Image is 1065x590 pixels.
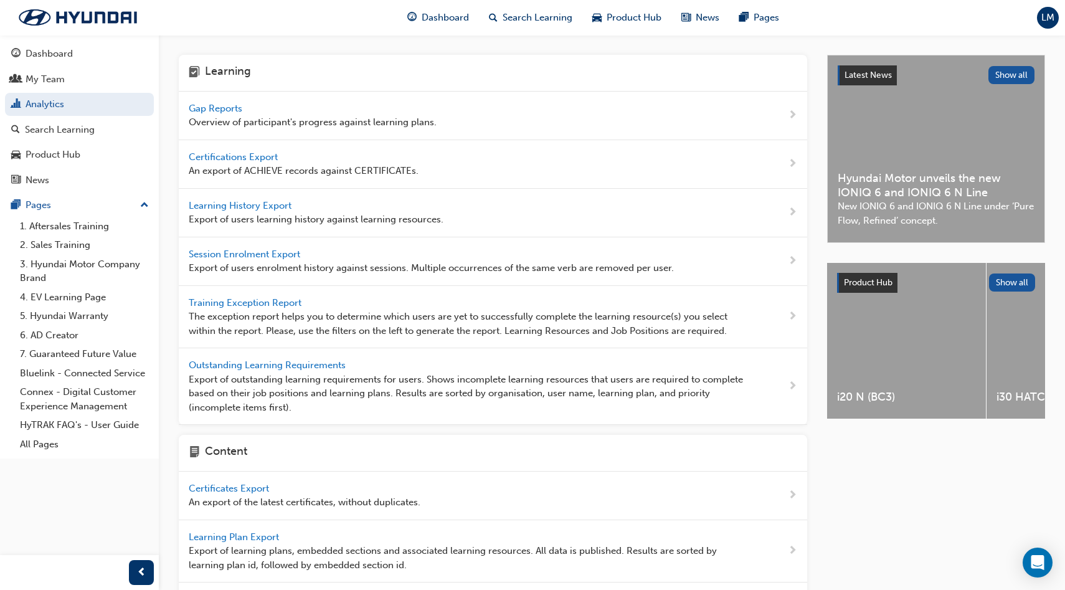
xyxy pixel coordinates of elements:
[189,297,304,308] span: Training Exception Report
[788,543,797,559] span: next-icon
[582,5,671,31] a: car-iconProduct Hub
[179,520,807,583] a: Learning Plan Export Export of learning plans, embedded sections and associated learning resource...
[788,108,797,123] span: next-icon
[26,148,80,162] div: Product Hub
[189,261,674,275] span: Export of users enrolment history against sessions. Multiple occurrences of the same verb are rem...
[15,416,154,435] a: HyTRAK FAQ's - User Guide
[15,345,154,364] a: 7. Guaranteed Future Value
[189,359,348,371] span: Outstanding Learning Requirements
[11,125,20,136] span: search-icon
[696,11,719,25] span: News
[739,10,749,26] span: pages-icon
[845,70,892,80] span: Latest News
[25,123,95,137] div: Search Learning
[15,288,154,307] a: 4. EV Learning Page
[15,383,154,416] a: Connex - Digital Customer Experience Management
[407,10,417,26] span: guage-icon
[837,390,976,404] span: i20 N (BC3)
[189,115,437,130] span: Overview of participant's progress against learning plans.
[26,72,65,87] div: My Team
[15,364,154,383] a: Bluelink - Connected Service
[26,47,73,61] div: Dashboard
[15,217,154,236] a: 1. Aftersales Training
[26,173,49,188] div: News
[11,175,21,186] span: news-icon
[15,435,154,454] a: All Pages
[489,10,498,26] span: search-icon
[26,198,51,212] div: Pages
[189,164,419,178] span: An export of ACHIEVE records against CERTIFICATEs.
[5,42,154,65] a: Dashboard
[838,65,1034,85] a: Latest NewsShow all
[189,65,200,81] span: learning-icon
[827,55,1045,243] a: Latest NewsShow allHyundai Motor unveils the new IONIQ 6 and IONIQ 6 N LineNew IONIQ 6 and IONIQ ...
[788,379,797,394] span: next-icon
[827,263,986,419] a: i20 N (BC3)
[179,140,807,189] a: Certifications Export An export of ACHIEVE records against CERTIFICATEs.next-icon
[503,11,572,25] span: Search Learning
[11,49,21,60] span: guage-icon
[11,74,21,85] span: people-icon
[137,565,146,581] span: prev-icon
[179,472,807,520] a: Certificates Export An export of the latest certificates, without duplicates.next-icon
[397,5,479,31] a: guage-iconDashboard
[11,150,21,161] span: car-icon
[15,307,154,326] a: 5. Hyundai Warranty
[788,205,797,221] span: next-icon
[179,237,807,286] a: Session Enrolment Export Export of users enrolment history against sessions. Multiple occurrences...
[671,5,729,31] a: news-iconNews
[592,10,602,26] span: car-icon
[189,103,245,114] span: Gap Reports
[189,249,303,260] span: Session Enrolment Export
[479,5,582,31] a: search-iconSearch Learning
[189,151,280,163] span: Certifications Export
[844,277,892,288] span: Product Hub
[1041,11,1054,25] span: LM
[5,194,154,217] button: Pages
[205,445,247,461] h4: Content
[729,5,789,31] a: pages-iconPages
[754,11,779,25] span: Pages
[6,4,149,31] img: Trak
[5,40,154,194] button: DashboardMy TeamAnalyticsSearch LearningProduct HubNews
[1037,7,1059,29] button: LM
[5,118,154,141] a: Search Learning
[189,200,294,211] span: Learning History Export
[189,373,748,415] span: Export of outstanding learning requirements for users. Shows incomplete learning resources that u...
[205,65,251,81] h4: Learning
[607,11,661,25] span: Product Hub
[179,348,807,425] a: Outstanding Learning Requirements Export of outstanding learning requirements for users. Shows in...
[179,286,807,349] a: Training Exception Report The exception report helps you to determine which users are yet to succ...
[179,189,807,237] a: Learning History Export Export of users learning history against learning resources.next-icon
[189,544,748,572] span: Export of learning plans, embedded sections and associated learning resources. All data is publis...
[11,200,21,211] span: pages-icon
[5,143,154,166] a: Product Hub
[15,255,154,288] a: 3. Hyundai Motor Company Brand
[140,197,149,214] span: up-icon
[15,326,154,345] a: 6. AD Creator
[788,309,797,325] span: next-icon
[788,254,797,269] span: next-icon
[189,212,443,227] span: Export of users learning history against learning resources.
[15,236,154,255] a: 2. Sales Training
[788,156,797,172] span: next-icon
[5,169,154,192] a: News
[189,445,200,461] span: page-icon
[189,495,420,510] span: An export of the latest certificates, without duplicates.
[988,66,1035,84] button: Show all
[1023,548,1053,578] div: Open Intercom Messenger
[837,273,1035,293] a: Product HubShow all
[11,99,21,110] span: chart-icon
[179,92,807,140] a: Gap Reports Overview of participant's progress against learning plans.next-icon
[838,171,1034,199] span: Hyundai Motor unveils the new IONIQ 6 and IONIQ 6 N Line
[838,199,1034,227] span: New IONIQ 6 and IONIQ 6 N Line under ‘Pure Flow, Refined’ concept.
[788,488,797,503] span: next-icon
[681,10,691,26] span: news-icon
[189,531,282,543] span: Learning Plan Export
[5,68,154,91] a: My Team
[422,11,469,25] span: Dashboard
[989,274,1036,292] button: Show all
[189,483,272,494] span: Certificates Export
